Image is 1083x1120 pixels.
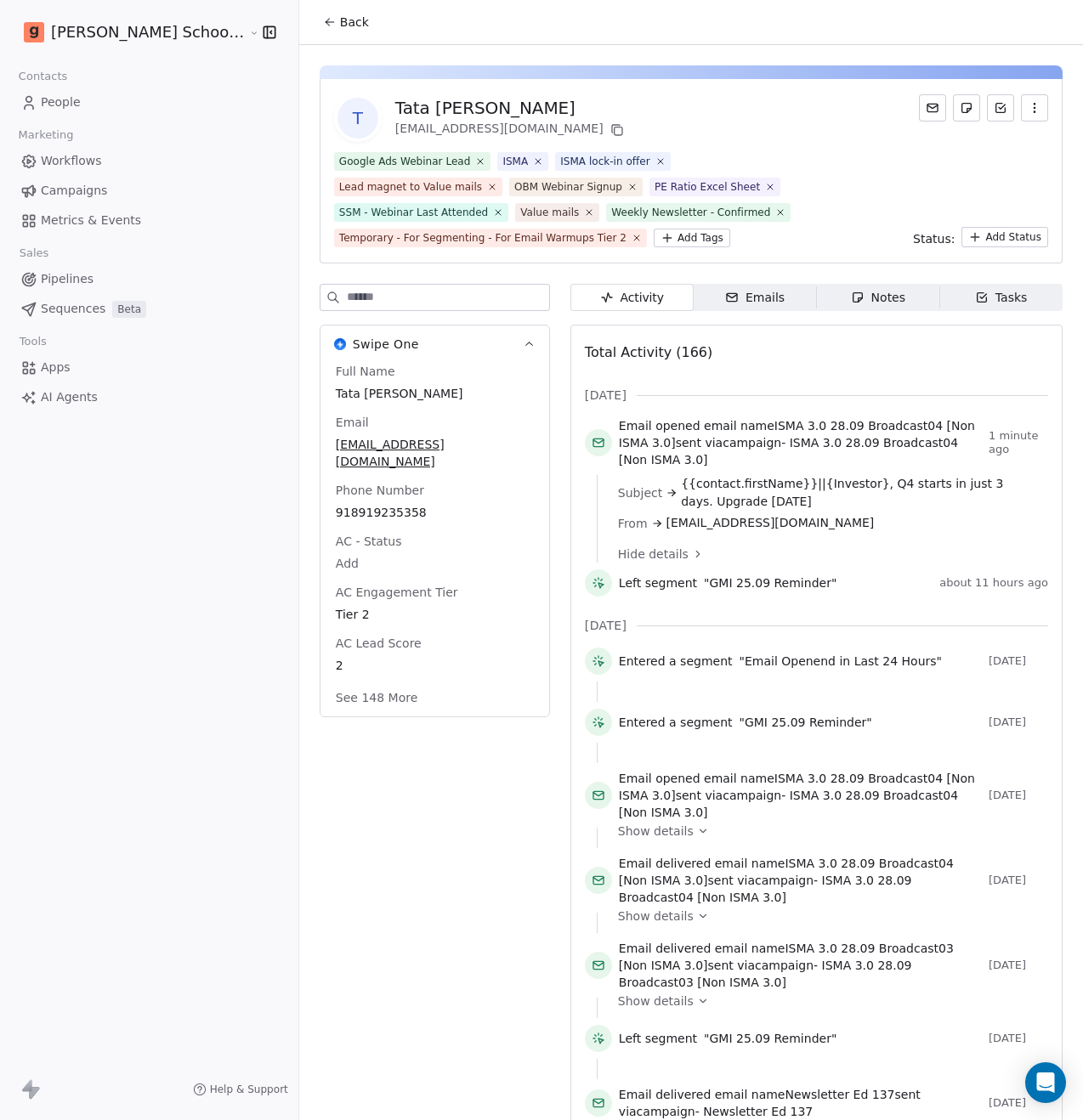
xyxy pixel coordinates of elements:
[14,383,285,411] a: AI Agents
[332,414,372,431] span: Email
[14,177,285,205] a: Campaigns
[989,716,1048,729] span: [DATE]
[618,993,694,1010] span: Show details
[619,857,711,870] span: Email delivered
[618,908,1036,925] a: Show details
[41,93,81,111] span: People
[618,546,1036,563] a: Hide details
[704,574,836,591] span: "GMI 25.09 Reminder"
[51,21,245,43] span: [PERSON_NAME] School of Finance LLP
[11,64,75,89] span: Contacts
[326,682,428,713] button: See 148 More
[520,205,579,220] div: Value mails
[332,482,428,499] span: Phone Number
[585,617,627,634] span: [DATE]
[619,1030,697,1047] span: Left segment
[619,772,975,802] span: ISMA 3.0 28.09 Broadcast04 [Non ISMA 3.0]
[619,772,700,785] span: Email opened
[618,908,694,925] span: Show details
[1025,1062,1066,1103] div: Open Intercom Messenger
[585,344,712,360] span: Total Activity (166)
[703,1105,813,1118] span: Newsletter Ed 137
[41,270,94,288] span: Pipelines
[14,295,285,323] a: SequencesBeta
[24,22,44,42] img: Goela%20School%20Logos%20(4).png
[585,387,627,404] span: [DATE]
[14,265,285,293] a: Pipelines
[619,1086,982,1120] span: email name sent via campaign -
[618,993,1036,1010] a: Show details
[336,436,534,470] span: [EMAIL_ADDRESS][DOMAIN_NAME]
[395,96,627,120] div: Tata [PERSON_NAME]
[989,874,1048,887] span: [DATE]
[339,179,482,195] div: Lead magnet to Value mails
[619,855,982,906] span: email name sent via campaign -
[336,606,534,623] span: Tier 2
[989,1096,1048,1110] span: [DATE]
[41,182,107,200] span: Campaigns
[619,653,733,670] span: Entered a segment
[989,429,1048,456] span: 1 minute ago
[785,1088,894,1101] span: Newsletter Ed 137
[313,7,379,37] button: Back
[618,484,662,501] span: Subject
[11,122,81,148] span: Marketing
[340,14,369,31] span: Back
[502,154,528,169] div: ISMA
[339,205,488,220] div: SSM - Webinar Last Attended
[989,1032,1048,1045] span: [DATE]
[41,212,141,229] span: Metrics & Events
[395,120,627,140] div: [EMAIL_ADDRESS][DOMAIN_NAME]
[619,940,982,991] span: email name sent via campaign -
[619,1088,711,1101] span: Email delivered
[41,152,102,170] span: Workflows
[336,555,534,572] span: Add
[332,584,462,601] span: AC Engagement Tier
[939,576,1048,590] span: about 11 hours ago
[851,289,905,307] div: Notes
[618,823,1036,840] a: Show details
[14,206,285,235] a: Metrics & Events
[975,289,1028,307] div: Tasks
[112,301,146,318] span: Beta
[989,654,1048,668] span: [DATE]
[14,88,285,116] a: People
[619,942,711,955] span: Email delivered
[989,959,1048,972] span: [DATE]
[332,363,399,380] span: Full Name
[514,179,622,195] div: OBM Webinar Signup
[655,179,760,195] div: PE Ratio Excel Sheet
[332,635,425,652] span: AC Lead Score
[619,770,982,821] span: email name sent via campaign -
[339,230,627,246] div: Temporary - For Segmenting - For Email Warmups Tier 2
[12,240,56,266] span: Sales
[681,475,1036,511] span: {{contact.firstName}}||{Investor}, Q4 starts in just 3 days. Upgrade [DATE]
[611,205,770,220] div: Weekly Newsletter - Confirmed
[740,714,872,731] span: "GMI 25.09 Reminder"
[740,653,943,670] span: "Email Openend in Last 24 Hours"
[989,789,1048,802] span: [DATE]
[704,1030,836,1047] span: "GMI 25.09 Reminder"
[41,359,71,376] span: Apps
[320,325,549,363] button: Swipe OneSwipe One
[619,857,954,887] span: ISMA 3.0 28.09 Broadcast04 [Non ISMA 3.0]
[12,329,54,354] span: Tools
[619,714,733,731] span: Entered a segment
[619,942,954,972] span: ISMA 3.0 28.09 Broadcast03 [Non ISMA 3.0]
[210,1083,288,1096] span: Help & Support
[619,419,975,450] span: ISMA 3.0 28.09 Broadcast04 [Non ISMA 3.0]
[913,230,955,247] span: Status:
[41,300,105,318] span: Sequences
[320,363,549,716] div: Swipe OneSwipe One
[654,229,730,247] button: Add Tags
[14,354,285,382] a: Apps
[41,388,98,406] span: AI Agents
[337,98,378,139] span: T
[334,338,346,350] img: Swipe One
[560,154,650,169] div: ISMA lock-in offer
[20,18,236,47] button: [PERSON_NAME] School of Finance LLP
[666,514,875,532] span: [EMAIL_ADDRESS][DOMAIN_NAME]
[336,385,534,402] span: Tata [PERSON_NAME]
[336,504,534,521] span: 918919235358
[961,227,1048,247] button: Add Status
